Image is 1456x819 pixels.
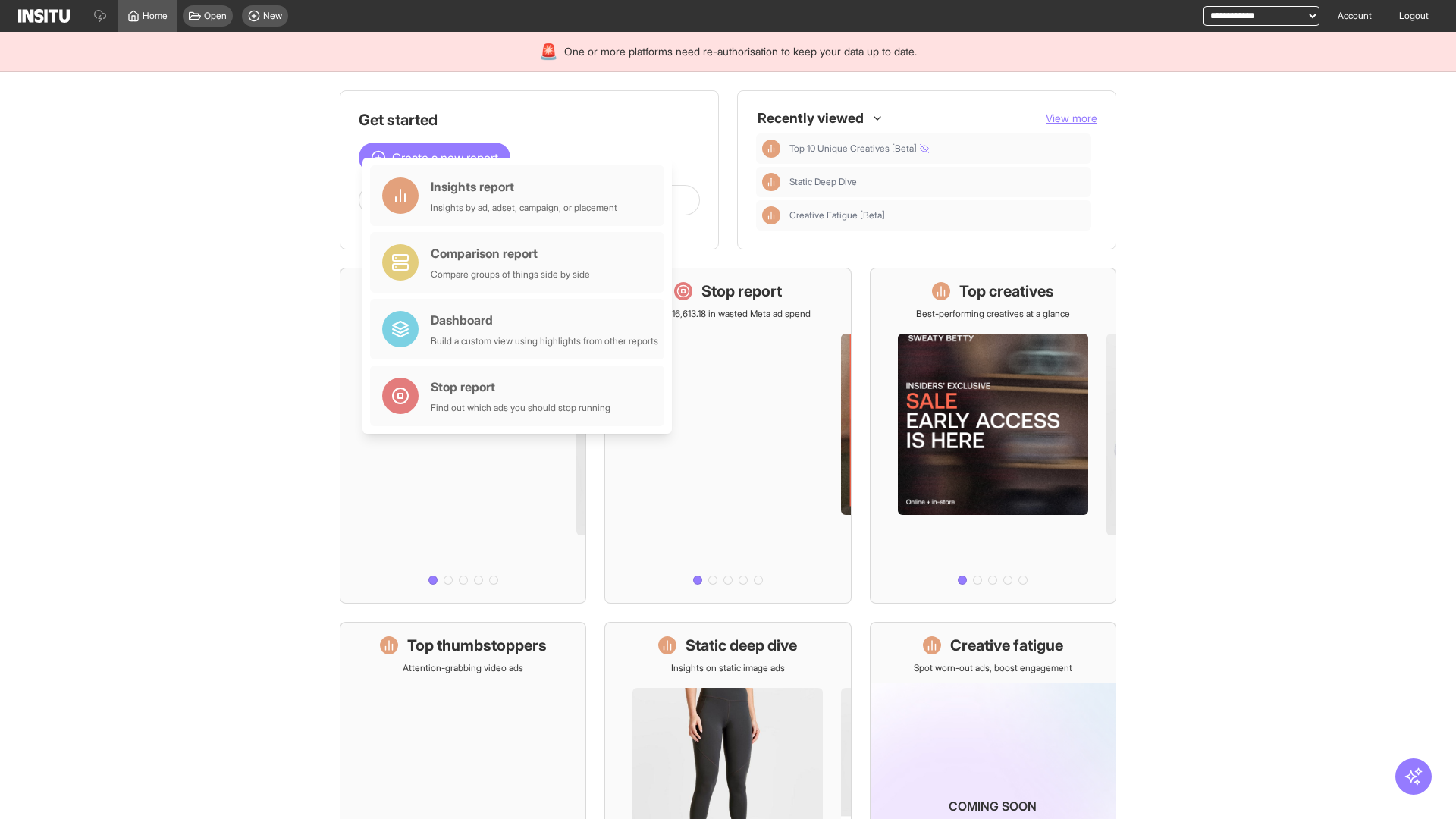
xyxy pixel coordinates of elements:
div: Stop report [431,378,610,396]
div: Comparison report [431,244,590,262]
span: New [263,10,282,22]
span: Open [204,10,227,22]
span: Creative Fatigue [Beta] [789,209,885,221]
img: Logo [18,9,70,23]
div: Insights [762,206,780,224]
a: Top creativesBest-performing creatives at a glance [870,268,1116,604]
div: Insights [762,173,780,191]
span: Top 10 Unique Creatives [Beta] [789,143,929,155]
p: Best-performing creatives at a glance [916,308,1070,320]
span: Top 10 Unique Creatives [Beta] [789,143,1085,155]
p: Attention-grabbing video ads [403,662,523,674]
span: Static Deep Dive [789,176,1085,188]
p: Insights on static image ads [671,662,785,674]
div: 🚨 [539,41,558,62]
span: Creative Fatigue [Beta] [789,209,1085,221]
div: Insights by ad, adset, campaign, or placement [431,202,617,214]
div: Insights report [431,177,617,196]
div: Compare groups of things side by side [431,268,590,281]
div: Insights [762,140,780,158]
h1: Get started [359,109,700,130]
div: Find out which ads you should stop running [431,402,610,414]
a: What's live nowSee all active ads instantly [340,268,586,604]
span: View more [1046,111,1097,124]
div: Build a custom view using highlights from other reports [431,335,658,347]
h1: Top creatives [959,281,1054,302]
div: Dashboard [431,311,658,329]
span: Create a new report [392,149,498,167]
h1: Static deep dive [686,635,797,656]
span: Static Deep Dive [789,176,857,188]
p: Save £16,613.18 in wasted Meta ad spend [645,308,811,320]
h1: Top thumbstoppers [407,635,547,656]
span: One or more platforms need re-authorisation to keep your data up to date. [564,44,917,59]
span: Home [143,10,168,22]
button: View more [1046,111,1097,126]
h1: Stop report [701,281,782,302]
button: Create a new report [359,143,510,173]
a: Stop reportSave £16,613.18 in wasted Meta ad spend [604,268,851,604]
